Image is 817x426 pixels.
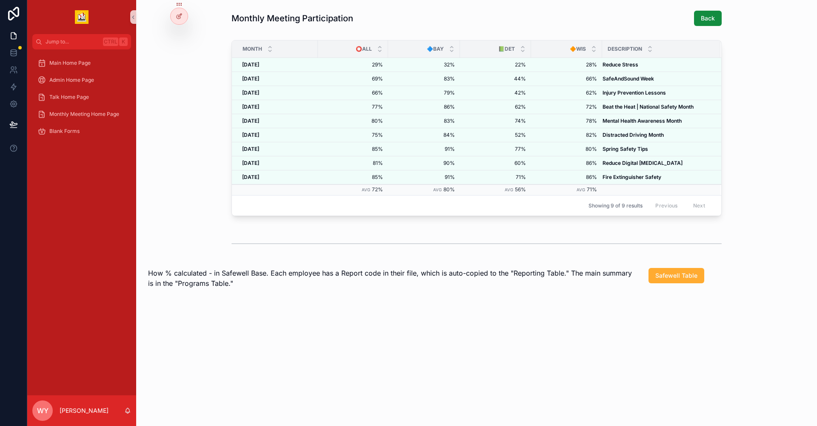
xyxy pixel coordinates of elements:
span: 75% [323,132,383,138]
span: 84% [393,132,455,138]
span: 77% [465,146,526,153]
strong: SafeAndSound Week [603,75,654,82]
small: Avg [505,187,513,192]
div: scrollable content [27,49,136,150]
span: Main Home Page [49,60,91,66]
span: 85% [323,146,383,153]
span: 62% [536,89,597,96]
span: 80% [323,118,383,124]
strong: Reduce Digital [MEDICAL_DATA] [603,160,683,166]
span: ⭕All [356,46,372,52]
strong: Injury Prevention Lessons [603,89,666,96]
span: 79% [393,89,455,96]
span: 66% [536,75,597,82]
span: 69% [323,75,383,82]
span: Showing 9 of 9 results [588,202,643,209]
span: 62% [465,104,526,110]
strong: [DATE] [242,89,259,96]
span: How % calculated - in Safewell Base. Each employee has a Report code in their file, which is auto... [148,269,632,288]
span: Jump to... [46,38,100,45]
span: 66% [323,89,383,96]
button: Safewell Table [648,268,704,283]
small: Avg [433,187,442,192]
span: 72% [536,104,597,110]
span: 🔷Bay [427,46,444,52]
span: 71% [465,174,526,181]
strong: [DATE] [242,104,259,110]
span: 32% [393,61,455,68]
span: 74% [465,118,526,124]
strong: [DATE] [242,118,259,124]
strong: Mental Health Awareness Month [603,118,682,124]
span: 80% [536,146,597,153]
strong: [DATE] [242,146,259,152]
span: 85% [323,174,383,181]
span: 🔶Wis [570,46,586,52]
span: 22% [465,61,526,68]
a: Admin Home Page [32,72,131,88]
span: 52% [465,132,526,138]
a: Blank Forms [32,124,131,139]
strong: Distracted Driving Month [603,132,664,138]
span: Monthly Meeting Home Page [49,111,119,118]
span: 91% [393,174,455,181]
span: MONTH [243,46,262,52]
span: Ctrl [103,37,118,46]
span: 📗Det [498,46,515,52]
a: Talk Home Page [32,89,131,105]
strong: Reduce Stress [603,61,638,68]
span: 72% [372,186,383,193]
small: Avg [362,187,370,192]
img: App logo [75,10,89,24]
strong: Fire Extinguisher Safety [603,174,661,180]
span: 91% [393,146,455,153]
a: Monthly Meeting Home Page [32,106,131,122]
strong: [DATE] [242,174,259,180]
span: Safewell Table [655,271,697,280]
a: Main Home Page [32,55,131,71]
span: 78% [536,118,597,124]
span: 29% [323,61,383,68]
span: 83% [393,118,455,124]
span: Talk Home Page [49,94,89,101]
strong: [DATE] [242,75,259,82]
strong: Beat the Heat | National Safety Month [603,104,694,110]
span: 86% [536,160,597,167]
strong: [DATE] [242,160,259,166]
span: 82% [536,132,597,138]
h1: Monthly Meeting Participation [231,12,353,24]
span: 86% [536,174,597,181]
span: 81% [323,160,383,167]
span: K [120,38,127,45]
span: Blank Forms [49,128,80,135]
span: 86% [393,104,455,110]
button: Jump to...CtrlK [32,34,131,49]
span: 80% [443,186,455,193]
strong: [DATE] [242,61,259,68]
button: Back [694,11,722,26]
span: 28% [536,61,597,68]
span: 42% [465,89,526,96]
span: 71% [587,186,597,193]
strong: Spring Safety Tips [603,146,648,152]
span: Admin Home Page [49,77,94,83]
span: 44% [465,75,526,82]
p: [PERSON_NAME] [60,406,109,415]
span: Description [608,46,642,52]
span: 83% [393,75,455,82]
span: 60% [465,160,526,167]
span: 56% [515,186,526,193]
span: 90% [393,160,455,167]
small: Avg [577,187,585,192]
span: WY [37,406,49,416]
span: 77% [323,104,383,110]
strong: [DATE] [242,132,259,138]
span: Back [701,14,715,23]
